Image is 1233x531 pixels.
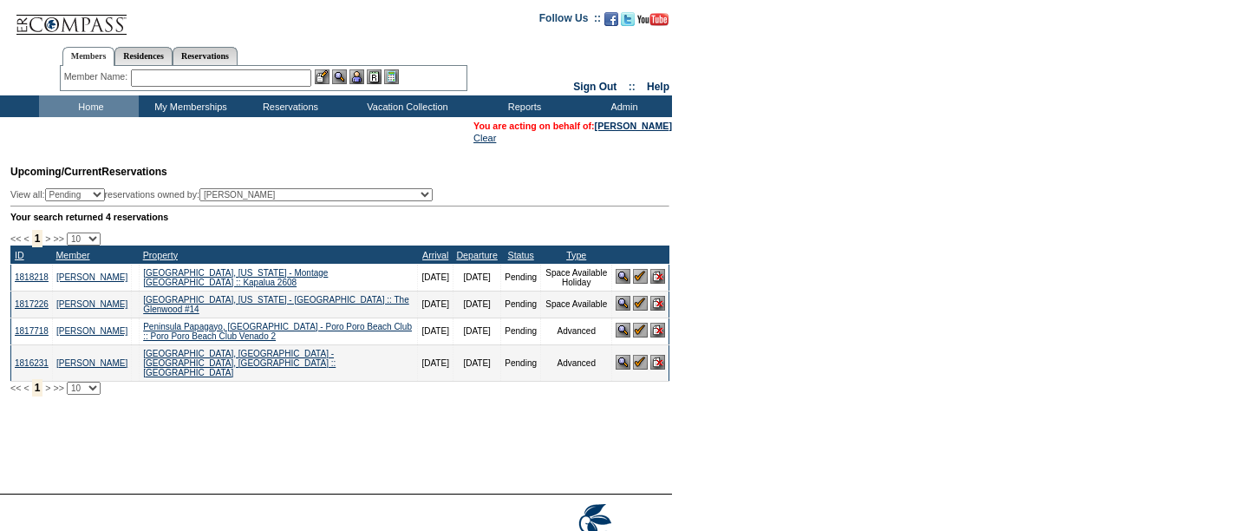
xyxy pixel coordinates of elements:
td: [DATE] [418,318,453,344]
span: 1 [32,379,43,397]
img: View Reservation [616,296,630,311]
a: 1817718 [15,326,49,336]
a: Property [143,250,178,260]
td: Pending [501,291,541,318]
span: Reservations [10,166,167,178]
span: >> [53,383,63,393]
img: Reservations [367,69,382,84]
a: Help [647,81,669,93]
div: View all: reservations owned by: [10,188,440,201]
span: :: [629,81,636,93]
img: Cancel Reservation [650,323,665,338]
span: << [10,383,21,393]
a: [PERSON_NAME] [56,272,127,282]
a: 1816231 [15,358,49,368]
img: Cancel Reservation [650,355,665,370]
img: Confirm Reservation [633,323,648,338]
img: Confirm Reservation [633,269,648,284]
td: Advanced [541,344,612,381]
a: [GEOGRAPHIC_DATA], [US_STATE] - [GEOGRAPHIC_DATA] :: The Glenwood #14 [143,295,409,314]
img: View Reservation [616,269,630,284]
span: > [45,233,50,244]
a: Sign Out [573,81,616,93]
img: Follow us on Twitter [621,12,635,26]
td: [DATE] [453,291,500,318]
td: My Memberships [139,95,238,117]
a: Subscribe to our YouTube Channel [637,17,669,28]
span: >> [53,233,63,244]
span: < [23,233,29,244]
td: [DATE] [418,344,453,381]
a: Reservations [173,47,238,65]
a: Become our fan on Facebook [604,17,618,28]
img: Become our fan on Facebook [604,12,618,26]
img: Impersonate [349,69,364,84]
a: [PERSON_NAME] [56,358,127,368]
span: Upcoming/Current [10,166,101,178]
a: Peninsula Papagayo, [GEOGRAPHIC_DATA] - Poro Poro Beach Club :: Poro Poro Beach Club Venado 2 [143,322,412,341]
img: Cancel Reservation [650,296,665,311]
a: Departure [456,250,497,260]
td: Vacation Collection [338,95,473,117]
td: Reports [473,95,572,117]
a: 1817226 [15,299,49,309]
a: 1818218 [15,272,49,282]
a: [PERSON_NAME] [56,326,127,336]
td: Home [39,95,139,117]
td: [DATE] [418,264,453,291]
img: Confirm Reservation [633,296,648,311]
a: Residences [114,47,173,65]
a: [PERSON_NAME] [595,121,672,131]
span: You are acting on behalf of: [473,121,672,131]
td: [DATE] [418,291,453,318]
td: Reservations [238,95,338,117]
a: Status [508,250,534,260]
img: Confirm Reservation [633,355,648,370]
div: Member Name: [64,69,131,84]
span: 1 [32,230,43,247]
td: [DATE] [453,344,500,381]
span: > [45,383,50,393]
img: View [332,69,347,84]
a: Members [62,47,115,66]
div: Your search returned 4 reservations [10,212,669,222]
a: ID [15,250,24,260]
td: Pending [501,318,541,344]
a: Member [55,250,89,260]
a: Type [566,250,586,260]
img: Cancel Reservation [650,269,665,284]
a: Clear [473,133,496,143]
a: Follow us on Twitter [621,17,635,28]
td: [DATE] [453,264,500,291]
td: Space Available [541,291,612,318]
a: Arrival [422,250,448,260]
td: Admin [572,95,672,117]
img: Subscribe to our YouTube Channel [637,13,669,26]
img: View Reservation [616,323,630,338]
td: Follow Us :: [539,10,601,31]
a: [GEOGRAPHIC_DATA], [US_STATE] - Montage [GEOGRAPHIC_DATA] :: Kapalua 2608 [143,268,328,287]
span: < [23,383,29,393]
td: Advanced [541,318,612,344]
td: Space Available Holiday [541,264,612,291]
img: b_edit.gif [315,69,329,84]
img: View Reservation [616,355,630,370]
img: b_calculator.gif [384,69,399,84]
td: Pending [501,344,541,381]
td: Pending [501,264,541,291]
a: [GEOGRAPHIC_DATA], [GEOGRAPHIC_DATA] - [GEOGRAPHIC_DATA], [GEOGRAPHIC_DATA] :: [GEOGRAPHIC_DATA] [143,349,336,377]
td: [DATE] [453,318,500,344]
a: [PERSON_NAME] [56,299,127,309]
span: << [10,233,21,244]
